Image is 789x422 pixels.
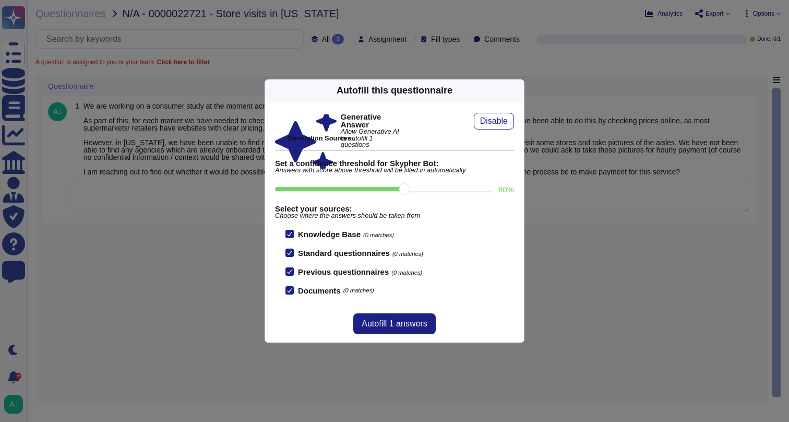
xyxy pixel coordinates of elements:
button: Autofill 1 answers [353,313,435,334]
b: Previous questionnaires [298,267,389,276]
span: Choose where the answers should be taken from [275,213,514,219]
b: Select your sources: [275,205,514,213]
button: Disable [474,113,514,130]
b: Generative Answer [341,113,402,128]
b: Knowledge Base [298,230,361,239]
span: Autofill 1 answers [362,320,427,328]
span: Disable [480,117,508,125]
span: (0 matches) [392,251,423,257]
b: Generation Sources : [288,134,355,142]
label: 80 % [498,185,514,193]
span: (0 matches) [343,288,374,294]
b: Documents [298,287,341,295]
span: Answers with score above threshold will be filled in automatically [275,167,514,174]
b: Standard questionnaires [298,249,390,257]
span: (0 matches) [391,269,422,276]
span: (0 matches) [363,232,394,238]
span: Allow Generative AI to autofill 1 questions [341,128,402,148]
div: Autofill this questionnaire [337,84,452,98]
b: Set a confidence threshold for Skypher Bot: [275,159,514,167]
